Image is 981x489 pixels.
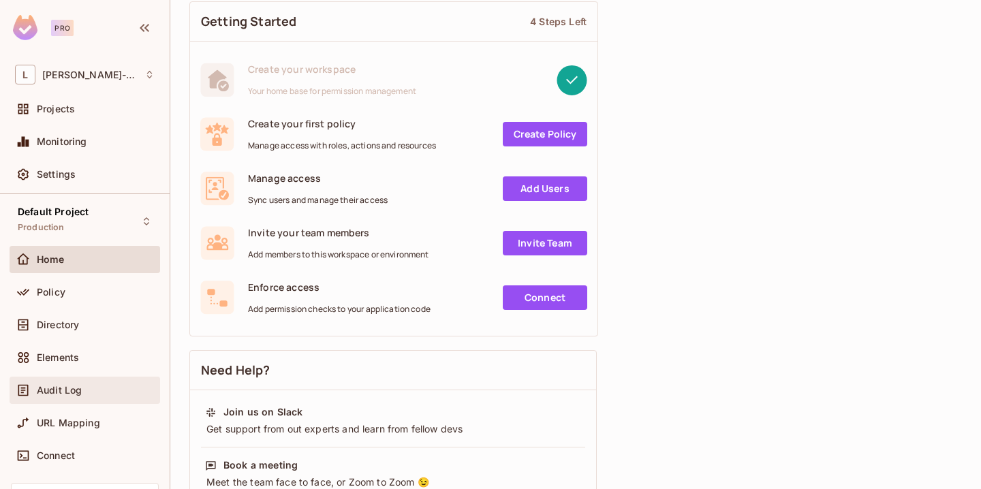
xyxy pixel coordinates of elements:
span: Manage access [248,172,388,185]
span: Create your first policy [248,117,436,130]
a: Connect [503,285,587,310]
span: Production [18,222,65,233]
div: 4 Steps Left [530,15,587,28]
span: Elements [37,352,79,363]
span: Create your workspace [248,63,416,76]
a: Create Policy [503,122,587,146]
span: Enforce access [248,281,431,294]
div: Pro [51,20,74,36]
div: Get support from out experts and learn from fellow devs [205,422,581,436]
a: Add Users [503,176,587,201]
span: Add permission checks to your application code [248,304,431,315]
span: Audit Log [37,385,82,396]
span: Default Project [18,206,89,217]
span: Policy [37,287,65,298]
img: SReyMgAAAABJRU5ErkJggg== [13,15,37,40]
span: Settings [37,169,76,180]
span: Monitoring [37,136,87,147]
span: Directory [37,319,79,330]
span: Workspace: Laura-553 [42,69,138,80]
span: Getting Started [201,13,296,30]
div: Join us on Slack [223,405,302,419]
a: Invite Team [503,231,587,255]
span: Add members to this workspace or environment [248,249,429,260]
span: Manage access with roles, actions and resources [248,140,436,151]
div: Book a meeting [223,458,298,472]
span: Connect [37,450,75,461]
span: Sync users and manage their access [248,195,388,206]
span: Invite your team members [248,226,429,239]
span: Your home base for permission management [248,86,416,97]
span: Projects [37,104,75,114]
span: URL Mapping [37,417,100,428]
span: Need Help? [201,362,270,379]
span: Home [37,254,65,265]
span: L [15,65,35,84]
div: Meet the team face to face, or Zoom to Zoom 😉 [205,475,581,489]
